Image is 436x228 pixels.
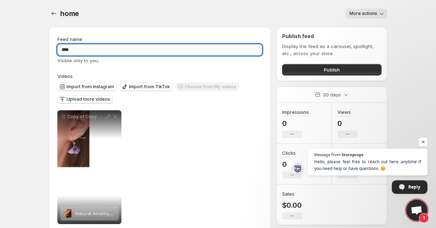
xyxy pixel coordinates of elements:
[67,84,114,90] span: Import from Instagram
[419,213,429,223] span: 1
[314,153,341,157] span: Message from
[282,149,296,157] h3: Clicks
[49,9,59,18] button: Settings
[314,158,421,172] span: Hello, please feel free to reach out here anytime if you need help or have questions. 😊
[57,36,82,42] span: Feed name
[282,201,302,210] p: $0.00
[406,200,427,221] a: Open chat
[337,119,357,128] p: 0
[349,11,377,16] span: More actions
[60,9,79,18] span: home
[282,43,381,57] p: Display the feed as a carousel, spotlight, etc., across your store.
[282,119,309,128] p: 0
[67,96,110,102] span: Upload more videos
[57,58,99,63] span: Visible only to you.
[282,160,302,169] p: 0
[120,83,173,91] button: Import from TikTok
[75,211,239,216] span: Natural Amethyst Dangle Earrings 14K Gold Filled Boho Gemstone Jewelry
[57,95,113,104] button: Upload more videos
[282,33,381,40] h2: Publish feed
[57,83,117,91] button: Import from Instagram
[282,190,294,197] h3: Sales
[64,209,72,218] img: Natural Amethyst Dangle Earrings 14K Gold Filled Boho Gemstone Jewelry
[57,110,121,224] div: Copy of Copy of Copy of @eleven_eleven_collectionsNatural Amethyst Dangle Earrings 14K Gold Fille...
[345,9,387,18] button: More actions
[282,108,309,116] h3: Impressions
[129,84,170,90] span: Import from TikTok
[323,91,341,98] p: 30 days
[408,181,420,193] span: Reply
[67,114,104,120] p: Copy of Copy of Copy of @eleven_eleven_collections
[282,64,381,75] button: Publish
[57,73,73,79] span: Videos
[324,66,340,73] span: Publish
[337,108,351,116] h3: Views
[342,153,363,157] span: Storeprops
